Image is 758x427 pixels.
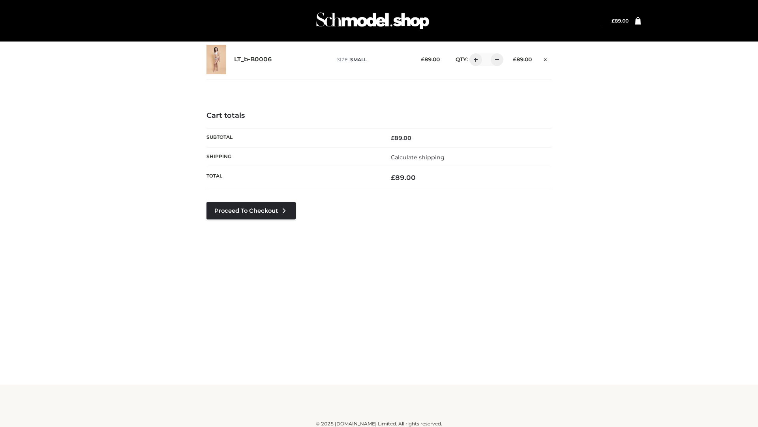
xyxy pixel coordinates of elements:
bdi: 89.00 [513,56,532,62]
p: size : [337,56,409,63]
a: Calculate shipping [391,154,445,161]
a: LT_b-B0006 [234,56,272,63]
a: £89.00 [612,18,629,24]
bdi: 89.00 [391,134,411,142]
bdi: 89.00 [391,174,416,181]
span: £ [513,56,516,62]
bdi: 89.00 [612,18,629,24]
bdi: 89.00 [421,56,440,62]
a: Remove this item [540,53,552,64]
span: £ [612,18,615,24]
a: Proceed to Checkout [206,202,296,219]
span: £ [421,56,424,62]
th: Total [206,167,379,188]
h4: Cart totals [206,111,552,120]
th: Shipping [206,147,379,167]
th: Subtotal [206,128,379,147]
div: QTY: [448,53,501,66]
span: SMALL [350,57,367,62]
span: £ [391,174,395,181]
img: Schmodel Admin 964 [313,5,432,36]
span: £ [391,134,394,142]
